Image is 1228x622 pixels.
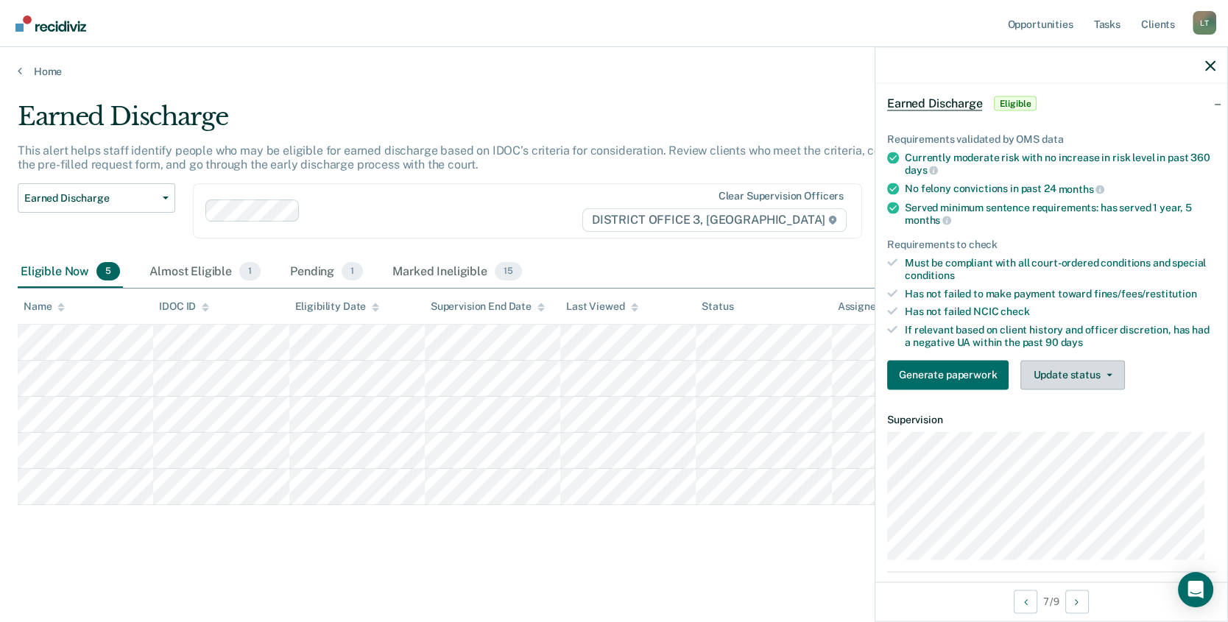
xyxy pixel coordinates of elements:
span: 1 [239,262,261,281]
div: 7 / 9 [875,582,1227,621]
div: Has not failed to make payment toward [905,287,1215,300]
div: Must be compliant with all court-ordered conditions and special [905,256,1215,281]
div: If relevant based on client history and officer discretion, has had a negative UA within the past 90 [905,324,1215,349]
div: Eligibility Date [295,300,380,313]
button: Generate paperwork [887,360,1009,389]
div: Pending [287,256,366,289]
div: Almost Eligible [147,256,264,289]
span: Eligible [994,96,1036,110]
div: Open Intercom Messenger [1178,572,1213,607]
span: check [1001,305,1029,317]
button: Previous Opportunity [1014,590,1037,613]
span: months [905,214,951,226]
div: Eligible Now [18,256,123,289]
div: Assigned to [838,300,907,313]
div: Marked Ineligible [389,256,524,289]
span: 15 [495,262,522,281]
button: Profile dropdown button [1193,11,1216,35]
div: Requirements to check [887,238,1215,251]
div: Served minimum sentence requirements: has served 1 year, 5 [905,201,1215,226]
a: Navigate to form link [887,360,1014,389]
span: Earned Discharge [887,96,982,110]
div: IDOC ID [159,300,209,313]
div: L T [1193,11,1216,35]
span: months [1058,183,1104,194]
span: Earned Discharge [24,192,157,205]
div: Earned DischargeEligible [875,79,1227,127]
button: Next Opportunity [1065,590,1089,613]
span: DISTRICT OFFICE 3, [GEOGRAPHIC_DATA] [582,208,847,232]
span: fines/fees/restitution [1094,287,1197,299]
a: Home [18,65,1210,78]
div: Requirements validated by OMS data [887,132,1215,145]
span: days [905,164,938,176]
dt: Supervision [887,413,1215,425]
div: Status [702,300,733,313]
div: Name [24,300,65,313]
div: Last Viewed [566,300,638,313]
span: conditions [905,269,955,280]
img: Recidiviz [15,15,86,32]
div: Supervision End Date [431,300,545,313]
button: Update status [1020,360,1124,389]
span: days [1060,336,1082,347]
div: Earned Discharge [18,102,939,144]
span: 1 [342,262,363,281]
div: Clear supervision officers [719,190,844,202]
div: No felony convictions in past 24 [905,183,1215,196]
span: 5 [96,262,120,281]
div: Currently moderate risk with no increase in risk level in past 360 [905,151,1215,176]
div: Has not failed NCIC [905,305,1215,318]
p: This alert helps staff identify people who may be eligible for earned discharge based on IDOC’s c... [18,144,919,172]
